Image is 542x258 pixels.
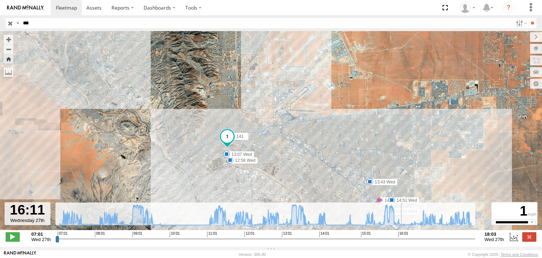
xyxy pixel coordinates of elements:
span: 13:01 [282,231,292,237]
div: 1 [493,203,536,219]
strong: 18:03 [484,231,504,237]
span: Wed 27th Aug 2025 [484,237,504,242]
div: Version: 306.00 [239,252,266,257]
label: 13:07 Wed [227,151,254,158]
span: 10:01 [170,231,180,237]
img: rand-logo.svg [7,5,44,10]
span: 12:01 [245,231,254,237]
span: 16:01 [398,231,408,237]
a: Visit our Website [4,251,36,258]
span: 08:01 [95,231,105,237]
button: Zoom Home [4,54,13,64]
span: 141 [236,134,243,139]
span: 07:01 [58,231,67,237]
label: Map Settings [530,79,542,89]
button: Zoom in [4,35,13,44]
div: 5 [226,156,233,163]
button: Zoom out [4,44,13,54]
label: 13:43 Wed [370,179,397,185]
label: Search Filter Options [513,18,528,28]
div: Irving Rodriguez [457,2,478,13]
span: 09:01 [132,231,142,237]
label: Measure [4,67,13,77]
i: ? [503,2,514,13]
label: 12:56 Wed [230,157,258,164]
div: © Copyright 2025 - [468,252,538,257]
span: 14:01 [319,231,329,237]
label: 14:51 Wed [392,197,419,204]
span: Wed 27th Aug 2025 [31,237,51,242]
label: Play/Stop [6,232,20,241]
span: 15:01 [361,231,371,237]
label: Close [522,232,536,241]
span: 11:01 [207,231,217,237]
a: Terms and Conditions [501,252,538,257]
strong: 07:01 [31,231,51,237]
label: Search Query [15,18,20,28]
